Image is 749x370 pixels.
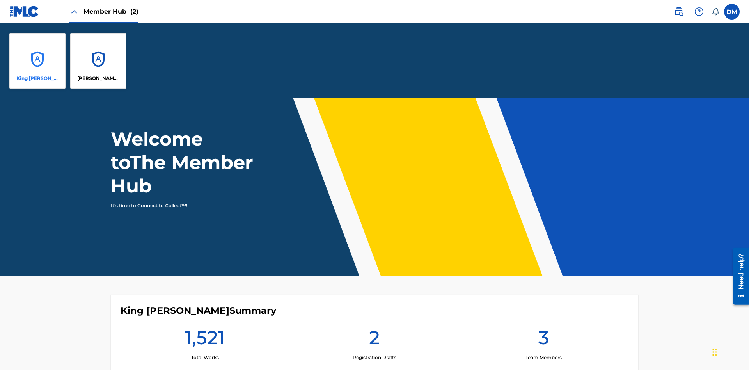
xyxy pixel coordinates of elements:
[710,333,749,370] iframe: Chat Widget
[353,354,396,361] p: Registration Drafts
[111,127,257,197] h1: Welcome to The Member Hub
[712,8,719,16] div: Notifications
[727,245,749,309] iframe: Resource Center
[111,202,246,209] p: It's time to Connect to Collect™!
[674,7,683,16] img: search
[16,75,59,82] p: King McTesterson
[691,4,707,20] div: Help
[130,8,138,15] span: (2)
[77,75,120,82] p: KRYSTAL CLEAR PUBLISHING
[724,4,740,20] div: User Menu
[671,4,687,20] a: Public Search
[83,7,138,16] span: Member Hub
[191,354,219,361] p: Total Works
[185,326,225,354] h1: 1,521
[121,305,276,317] h4: King McTesterson
[9,6,39,17] img: MLC Logo
[9,33,66,89] a: AccountsKing [PERSON_NAME]
[69,7,79,16] img: Close
[369,326,380,354] h1: 2
[525,354,562,361] p: Team Members
[70,33,126,89] a: Accounts[PERSON_NAME] CLEAR PUBLISHING
[712,340,717,364] div: Drag
[694,7,704,16] img: help
[538,326,549,354] h1: 3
